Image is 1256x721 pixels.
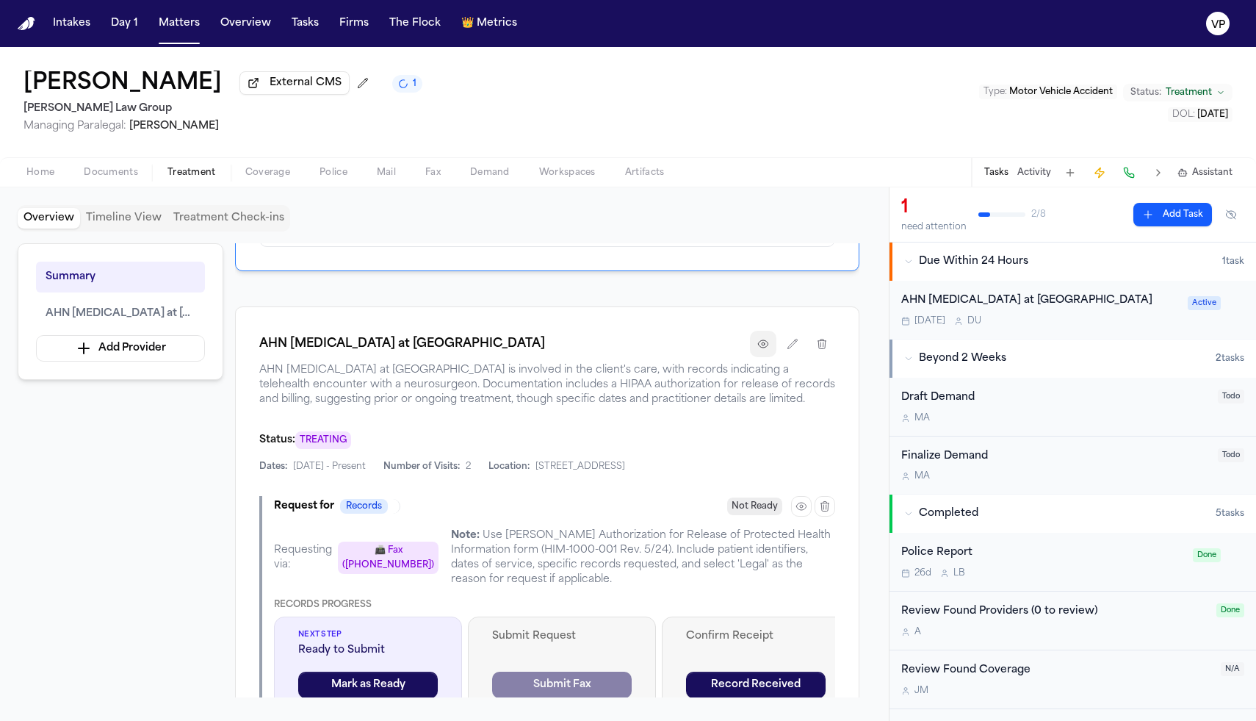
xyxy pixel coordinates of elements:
[1009,87,1113,96] span: Motor Vehicle Accident
[1119,162,1139,183] button: Make a Call
[455,10,523,37] button: crownMetrics
[919,351,1006,366] span: Beyond 2 Weeks
[1166,87,1212,98] span: Treatment
[901,603,1208,620] div: Review Found Providers (0 to review)
[1218,390,1244,403] span: Todo
[259,363,835,407] span: AHN [MEDICAL_DATA] at [GEOGRAPHIC_DATA] is involved in the client's care, with records indicating...
[298,672,438,698] button: Mark as Ready
[466,461,471,473] span: 2
[919,254,1028,269] span: Due Within 24 Hours
[1060,162,1080,183] button: Add Task
[18,17,35,31] img: Finch Logo
[914,470,930,482] span: M A
[24,71,222,97] button: Edit matter name
[1222,256,1244,268] span: 1 task
[105,10,144,37] button: Day 1
[1172,110,1195,119] span: DOL :
[1216,603,1244,617] span: Done
[1123,84,1232,101] button: Change status from Treatment
[919,506,978,521] span: Completed
[392,75,422,93] button: 1 active task
[535,461,625,473] span: [STREET_ADDRESS]
[1168,107,1232,122] button: Edit DOL: 2025-06-04
[333,10,375,37] button: Firms
[286,10,325,37] button: Tasks
[1197,110,1228,119] span: [DATE]
[889,495,1256,533] button: Completed5tasks
[36,298,205,329] button: AHN [MEDICAL_DATA] at [GEOGRAPHIC_DATA]
[901,221,967,233] div: need attention
[901,196,967,220] div: 1
[129,121,219,132] span: [PERSON_NAME]
[274,499,334,514] span: Request for
[539,167,596,179] span: Workspaces
[901,390,1209,406] div: Draft Demand
[889,281,1256,339] div: Open task: AHN Neurosurgery at Allegheny General Hospital
[259,335,545,353] h1: AHN [MEDICAL_DATA] at [GEOGRAPHIC_DATA]
[901,293,1179,309] div: AHN [MEDICAL_DATA] at [GEOGRAPHIC_DATA]
[167,167,216,179] span: Treatment
[377,167,396,179] span: Mail
[889,437,1256,495] div: Open task: Finalize Demand
[24,71,222,97] h1: [PERSON_NAME]
[340,499,388,514] span: Records
[488,461,530,473] span: Location:
[901,545,1184,562] div: Police Report
[425,167,441,179] span: Fax
[889,340,1256,378] button: Beyond 2 Weeks2tasks
[24,100,422,118] h2: [PERSON_NAME] Law Group
[18,208,80,229] button: Overview
[451,530,480,541] span: Note:
[1193,548,1221,562] span: Done
[1089,162,1110,183] button: Create Immediate Task
[914,412,930,424] span: M A
[36,335,205,362] button: Add Provider
[686,672,826,698] button: Record Received
[293,461,366,473] span: [DATE] - Present
[889,533,1256,592] div: Open task: Police Report
[1192,167,1232,179] span: Assistant
[259,461,287,473] span: Dates:
[979,85,1117,99] button: Edit Type: Motor Vehicle Accident
[47,10,96,37] a: Intakes
[259,434,295,445] span: Status:
[901,662,1212,679] div: Review Found Coverage
[1017,167,1051,179] button: Activity
[914,315,945,327] span: [DATE]
[1133,203,1212,226] button: Add Task
[901,448,1209,465] div: Finalize Demand
[413,78,416,90] span: 1
[26,167,54,179] span: Home
[451,528,835,587] div: Use [PERSON_NAME] Authorization for Release of Protected Health Information form (HIM-1000-001 Re...
[470,167,510,179] span: Demand
[298,629,438,640] span: Next Step
[686,629,826,644] span: Confirm Receipt
[270,76,342,90] span: External CMS
[274,543,332,573] span: Requesting via:
[1218,448,1244,462] span: Todo
[889,592,1256,650] div: Open task: Review Found Providers (0 to review)
[84,167,138,179] span: Documents
[239,71,350,95] button: External CMS
[214,10,277,37] button: Overview
[914,626,921,638] span: A
[338,542,438,574] button: Edit fax number
[889,650,1256,709] div: Open task: Review Found Coverage
[80,208,167,229] button: Timeline View
[1218,203,1244,226] button: Hide completed tasks (⌘⇧H)
[295,431,351,449] span: TREATING
[914,685,928,697] span: J M
[274,600,372,609] span: Records Progress
[889,243,1256,281] button: Due Within 24 Hours1task
[914,567,931,579] span: 26d
[625,167,665,179] span: Artifacts
[18,17,35,31] a: Home
[383,10,447,37] a: The Flock
[1177,167,1232,179] button: Assistant
[1031,209,1046,220] span: 2 / 8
